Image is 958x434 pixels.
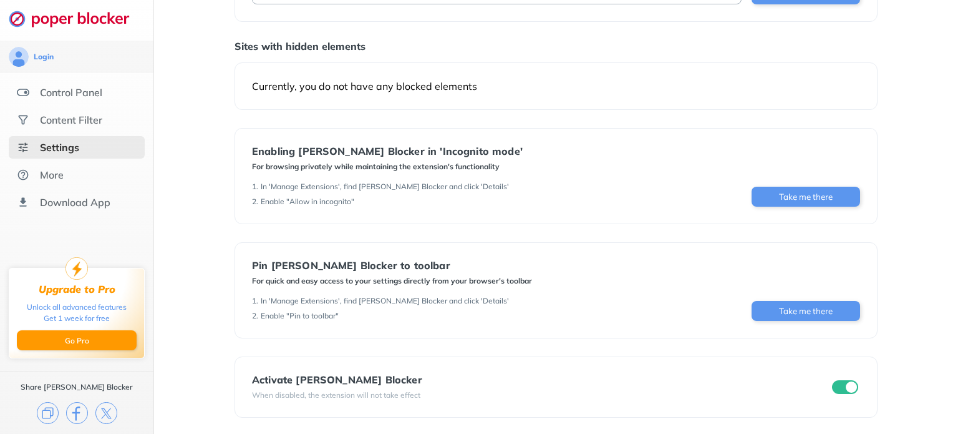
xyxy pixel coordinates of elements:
div: For quick and easy access to your settings directly from your browser's toolbar [252,276,532,286]
img: upgrade-to-pro.svg [65,257,88,280]
div: Enable "Pin to toolbar" [261,311,339,321]
div: In 'Manage Extensions', find [PERSON_NAME] Blocker and click 'Details' [261,296,509,306]
div: Sites with hidden elements [235,40,878,52]
div: Unlock all advanced features [27,302,127,313]
div: In 'Manage Extensions', find [PERSON_NAME] Blocker and click 'Details' [261,182,509,192]
img: avatar.svg [9,47,29,67]
div: More [40,169,64,181]
img: settings-selected.svg [17,141,29,154]
div: 1 . [252,296,258,306]
button: Go Pro [17,330,137,350]
div: Login [34,52,54,62]
img: about.svg [17,169,29,181]
button: Take me there [752,301,860,321]
div: Upgrade to Pro [39,284,115,295]
img: copy.svg [37,402,59,424]
img: social.svg [17,114,29,126]
img: x.svg [95,402,117,424]
div: 2 . [252,311,258,321]
div: Enable "Allow in incognito" [261,197,354,207]
img: features.svg [17,86,29,99]
div: Get 1 week for free [44,313,110,324]
div: Currently, you do not have any blocked elements [252,80,860,92]
div: 2 . [252,197,258,207]
div: For browsing privately while maintaining the extension's functionality [252,162,523,172]
img: facebook.svg [66,402,88,424]
div: Pin [PERSON_NAME] Blocker to toolbar [252,260,532,271]
div: When disabled, the extension will not take effect [252,390,422,400]
img: download-app.svg [17,196,29,209]
div: Settings [40,141,79,154]
div: Content Filter [40,114,102,126]
img: logo-webpage.svg [9,10,143,27]
div: Control Panel [40,86,102,99]
div: Download App [40,196,110,209]
div: Enabling [PERSON_NAME] Blocker in 'Incognito mode' [252,145,523,157]
button: Take me there [752,187,860,207]
div: Activate [PERSON_NAME] Blocker [252,374,422,385]
div: Share [PERSON_NAME] Blocker [21,382,133,392]
div: 1 . [252,182,258,192]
